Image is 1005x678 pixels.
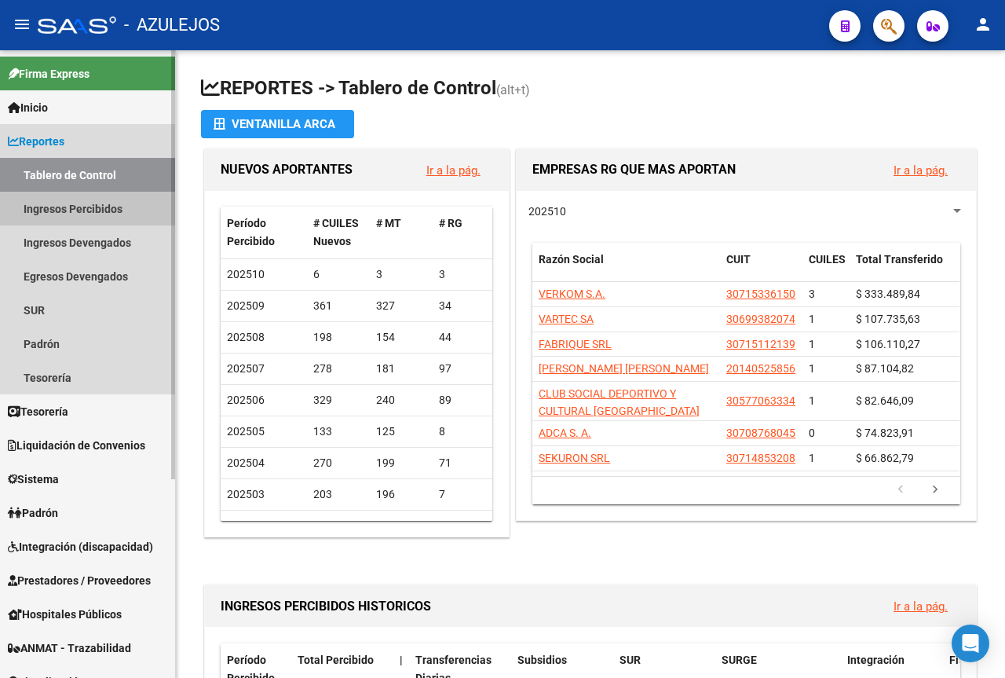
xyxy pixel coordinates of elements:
[400,654,403,666] span: |
[809,288,815,300] span: 3
[726,253,751,266] span: CUIT
[856,452,914,464] span: $ 66.862,79
[726,452,795,464] span: 30714853208
[313,217,359,247] span: # CUILES Nuevos
[313,297,364,315] div: 361
[313,454,364,472] div: 270
[227,217,275,247] span: Período Percibido
[221,599,431,614] span: INGRESOS PERCIBIDOS HISTORICOS
[376,517,426,535] div: 0
[8,99,48,116] span: Inicio
[313,517,364,535] div: 3
[539,253,604,266] span: Razón Social
[376,297,426,315] div: 327
[496,82,530,97] span: (alt+t)
[726,427,795,439] span: 30708768045
[886,482,915,499] a: go to previous page
[619,654,641,666] span: SUR
[227,299,265,312] span: 202509
[809,253,846,266] span: CUILES
[726,313,795,325] span: 30699382074
[313,423,364,441] div: 133
[426,163,481,178] a: Ir a la pág.
[439,266,489,284] div: 3
[722,654,757,666] span: SURGE
[201,110,354,138] button: Ventanilla ARCA
[307,207,370,258] datatable-header-cell: # CUILES Nuevos
[809,394,815,407] span: 1
[370,207,433,258] datatable-header-cell: # MT
[376,217,401,229] span: # MT
[881,156,960,185] button: Ir a la pág.
[221,207,307,258] datatable-header-cell: Período Percibido
[313,266,364,284] div: 6
[439,328,489,346] div: 44
[856,313,920,325] span: $ 107.735,63
[313,360,364,378] div: 278
[439,217,462,229] span: # RG
[856,338,920,350] span: $ 106.110,27
[856,427,914,439] span: $ 74.823,91
[809,362,815,375] span: 1
[532,162,736,177] span: EMPRESAS RG QUE MAS APORTAN
[439,297,489,315] div: 34
[517,654,567,666] span: Subsidios
[376,391,426,409] div: 240
[227,331,265,343] span: 202508
[726,288,795,300] span: 30715336150
[856,394,914,407] span: $ 82.646,09
[221,162,353,177] span: NUEVOS APORTANTES
[376,328,426,346] div: 154
[376,266,426,284] div: 3
[539,452,610,464] span: SEKURON SRL
[8,65,90,82] span: Firma Express
[539,362,709,375] span: [PERSON_NAME] [PERSON_NAME]
[13,15,31,34] mat-icon: menu
[539,387,700,418] span: CLUB SOCIAL DEPORTIVO Y CULTURAL [GEOGRAPHIC_DATA]
[539,338,612,350] span: FABRIQUE SRL
[809,338,815,350] span: 1
[539,313,594,325] span: VARTEC SA
[726,394,795,407] span: 30577063334
[8,471,59,488] span: Sistema
[720,243,802,295] datatable-header-cell: CUIT
[952,625,989,662] div: Open Intercom Messenger
[850,243,959,295] datatable-header-cell: Total Transferido
[8,606,122,623] span: Hospitales Públicos
[376,360,426,378] div: 181
[433,207,495,258] datatable-header-cell: # RG
[227,488,265,500] span: 202503
[8,538,153,555] span: Integración (discapacidad)
[856,362,914,375] span: $ 87.104,82
[920,482,950,499] a: go to next page
[214,110,342,138] div: Ventanilla ARCA
[439,486,489,504] div: 7
[809,313,815,325] span: 1
[8,504,58,522] span: Padrón
[227,456,265,469] span: 202504
[313,391,364,409] div: 329
[856,288,920,300] span: $ 333.489,84
[974,15,992,34] mat-icon: person
[376,423,426,441] div: 125
[124,8,220,42] span: - AZULEJOS
[809,452,815,464] span: 1
[802,243,850,295] datatable-header-cell: CUILES
[809,427,815,439] span: 0
[227,362,265,375] span: 202507
[894,599,948,614] a: Ir a la pág.
[532,243,720,295] datatable-header-cell: Razón Social
[201,75,980,103] h1: REPORTES -> Tablero de Control
[313,486,364,504] div: 203
[227,519,265,532] span: 202502
[376,486,426,504] div: 196
[8,640,131,657] span: ANMAT - Trazabilidad
[856,253,943,266] span: Total Transferido
[539,288,605,300] span: VERKOM S.A.
[847,654,904,666] span: Integración
[528,205,566,218] span: 202510
[439,391,489,409] div: 89
[894,163,948,178] a: Ir a la pág.
[726,362,795,375] span: 20140525856
[227,394,265,406] span: 202506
